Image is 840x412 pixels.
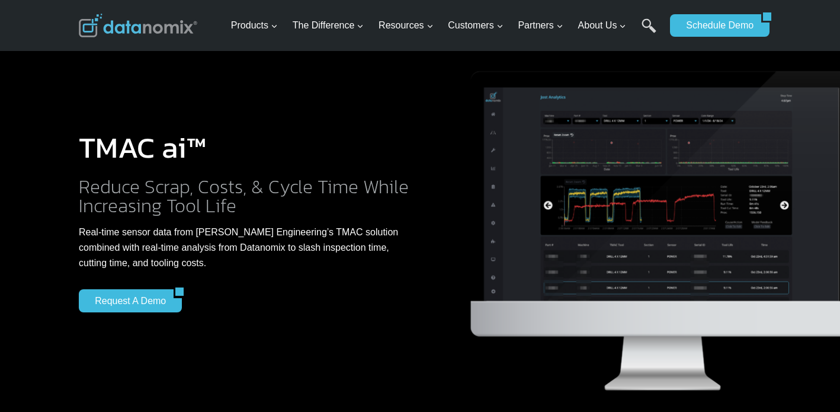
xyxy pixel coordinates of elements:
[79,133,411,162] h1: TMAC ai™
[79,14,197,37] img: Datanomix
[231,18,278,33] span: Products
[293,18,364,33] span: The Difference
[79,289,174,312] a: Request a Demo
[518,18,563,33] span: Partners
[670,14,761,37] a: Schedule Demo
[79,225,411,270] p: Real-time sensor data from [PERSON_NAME] Engineering’s TMAC solution combined with real-time anal...
[226,7,665,45] nav: Primary Navigation
[642,18,656,45] a: Search
[79,177,411,215] h2: Reduce Scrap, Costs, & Cycle Time While Increasing Tool Life
[578,18,627,33] span: About Us
[379,18,433,33] span: Resources
[448,18,503,33] span: Customers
